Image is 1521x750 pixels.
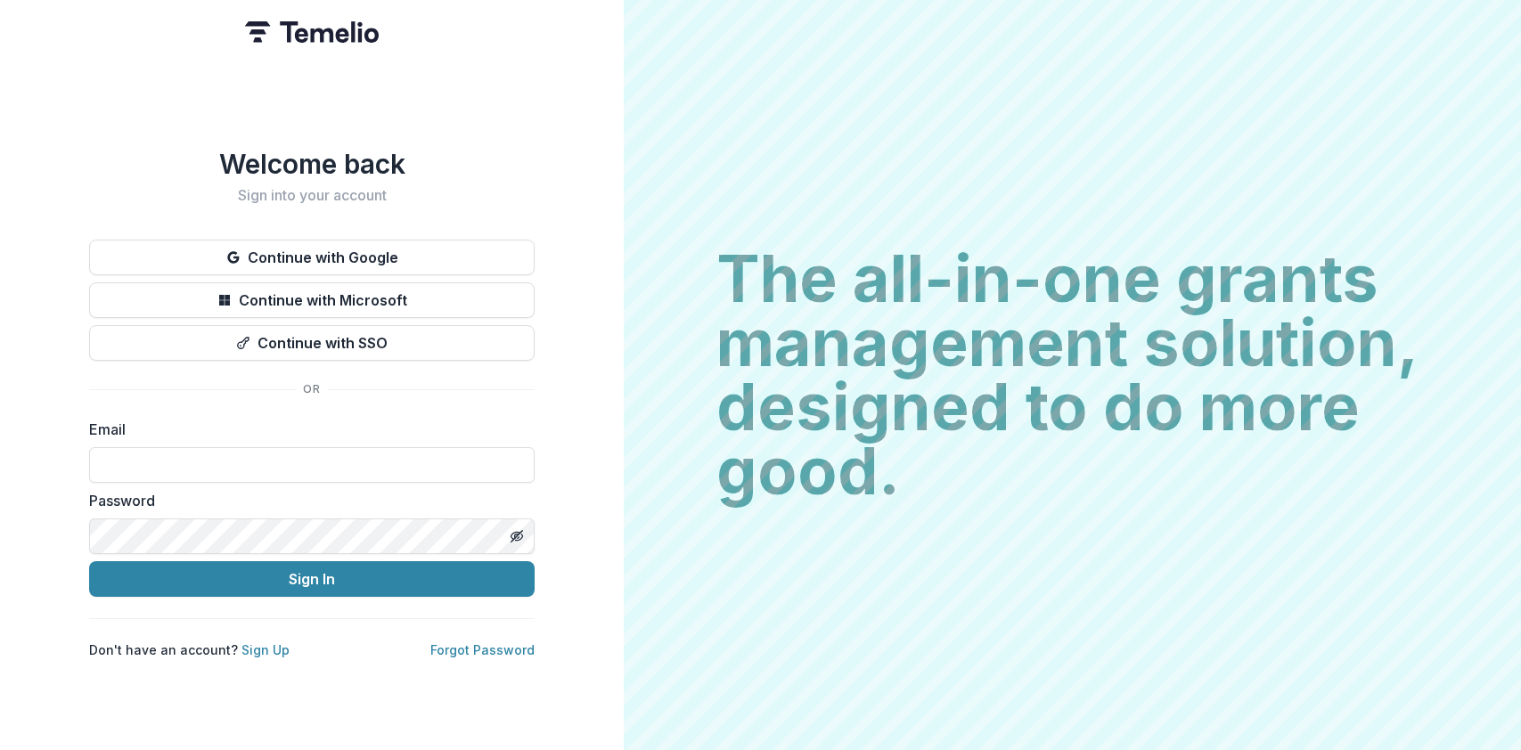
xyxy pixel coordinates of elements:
[89,640,290,659] p: Don't have an account?
[503,522,531,550] button: Toggle password visibility
[89,282,535,318] button: Continue with Microsoft
[89,419,524,440] label: Email
[89,561,535,597] button: Sign In
[245,21,379,43] img: Temelio
[89,187,535,204] h2: Sign into your account
[89,148,535,180] h1: Welcome back
[89,240,535,275] button: Continue with Google
[89,325,535,361] button: Continue with SSO
[430,642,535,657] a: Forgot Password
[89,490,524,511] label: Password
[241,642,290,657] a: Sign Up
